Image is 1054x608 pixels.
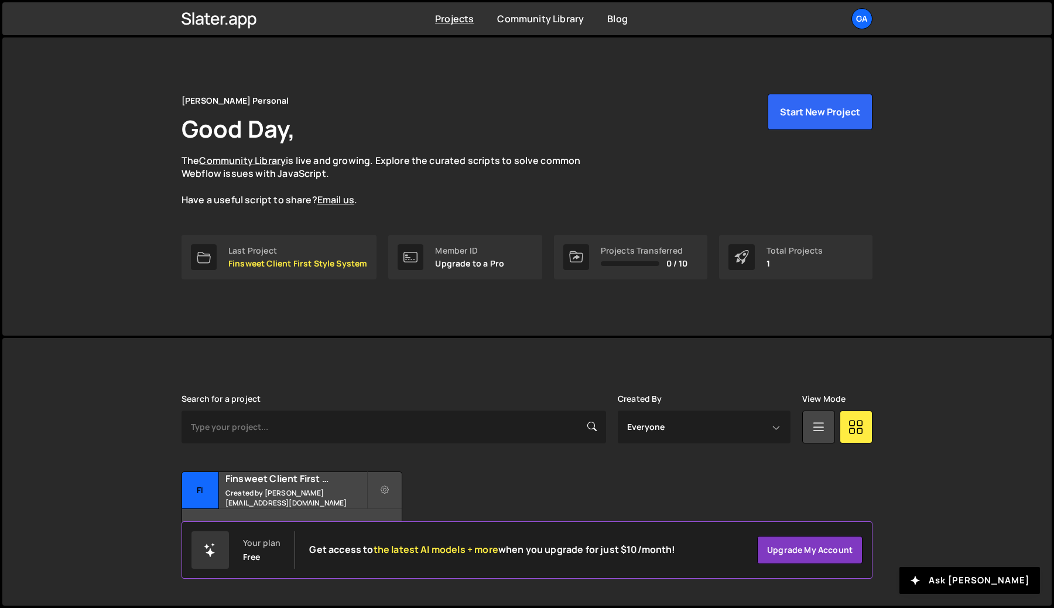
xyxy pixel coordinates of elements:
[182,509,402,544] div: No pages have been added to this project
[182,112,295,145] h1: Good Day,
[374,543,498,556] span: the latest AI models + more
[309,544,675,555] h2: Get access to when you upgrade for just $10/month!
[199,154,286,167] a: Community Library
[228,246,367,255] div: Last Project
[435,246,504,255] div: Member ID
[182,394,261,404] label: Search for a project
[851,8,872,29] a: Ga
[435,259,504,268] p: Upgrade to a Pro
[182,472,402,545] a: Fi Finsweet Client First Style System Created by [PERSON_NAME][EMAIL_ADDRESS][DOMAIN_NAME] No pag...
[225,472,367,485] h2: Finsweet Client First Style System
[899,567,1040,594] button: Ask [PERSON_NAME]
[182,472,219,509] div: Fi
[435,12,474,25] a: Projects
[607,12,628,25] a: Blog
[766,259,823,268] p: 1
[802,394,846,404] label: View Mode
[225,488,367,508] small: Created by [PERSON_NAME][EMAIL_ADDRESS][DOMAIN_NAME]
[182,154,603,207] p: The is live and growing. Explore the curated scripts to solve common Webflow issues with JavaScri...
[243,552,261,562] div: Free
[666,259,688,268] span: 0 / 10
[601,246,688,255] div: Projects Transferred
[766,246,823,255] div: Total Projects
[497,12,584,25] a: Community Library
[182,235,377,279] a: Last Project Finsweet Client First Style System
[243,538,280,548] div: Your plan
[757,536,863,564] a: Upgrade my account
[182,94,289,108] div: [PERSON_NAME] Personal
[182,411,606,443] input: Type your project...
[317,193,354,206] a: Email us
[228,259,367,268] p: Finsweet Client First Style System
[768,94,872,130] button: Start New Project
[618,394,662,404] label: Created By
